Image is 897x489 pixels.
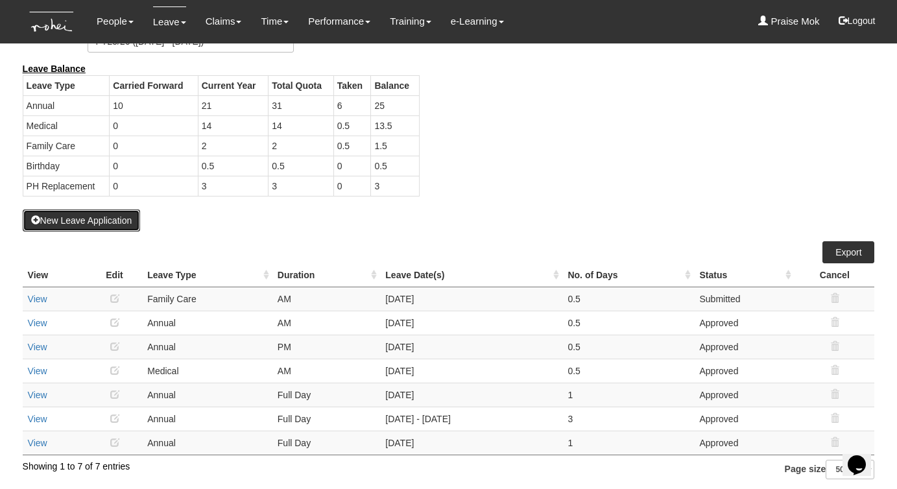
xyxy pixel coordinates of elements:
[142,287,272,311] td: Family Care
[758,6,819,36] a: Praise Mok
[694,287,795,311] td: Submitted
[142,263,272,287] th: Leave Type : activate to sort column ascending
[142,407,272,431] td: Annual
[269,115,333,136] td: 14
[28,390,47,400] a: View
[380,359,562,383] td: [DATE]
[371,115,419,136] td: 13.5
[110,95,198,115] td: 10
[830,5,885,36] button: Logout
[23,64,86,74] b: Leave Balance
[110,136,198,156] td: 0
[198,115,269,136] td: 14
[380,287,562,311] td: [DATE]
[562,263,694,287] th: No. of Days : activate to sort column ascending
[390,6,431,36] a: Training
[694,383,795,407] td: Approved
[269,75,333,95] th: Total Quota
[562,287,694,311] td: 0.5
[142,335,272,359] td: Annual
[28,318,47,328] a: View
[28,342,47,352] a: View
[333,156,371,176] td: 0
[28,294,47,304] a: View
[269,156,333,176] td: 0.5
[562,407,694,431] td: 3
[153,6,186,37] a: Leave
[371,176,419,196] td: 3
[272,431,381,455] td: Full Day
[272,287,381,311] td: AM
[333,75,371,95] th: Taken
[822,241,874,263] a: Export
[380,407,562,431] td: [DATE] - [DATE]
[87,263,142,287] th: Edit
[142,383,272,407] td: Annual
[23,209,141,232] button: New Leave Application
[562,359,694,383] td: 0.5
[23,95,110,115] td: Annual
[142,311,272,335] td: Annual
[269,176,333,196] td: 3
[272,263,381,287] th: Duration : activate to sort column ascending
[272,335,381,359] td: PM
[371,95,419,115] td: 25
[380,431,562,455] td: [DATE]
[198,136,269,156] td: 2
[380,263,562,287] th: Leave Date(s) : activate to sort column ascending
[694,359,795,383] td: Approved
[28,438,47,448] a: View
[269,136,333,156] td: 2
[694,311,795,335] td: Approved
[562,383,694,407] td: 1
[272,311,381,335] td: AM
[110,115,198,136] td: 0
[110,176,198,196] td: 0
[795,263,874,287] th: Cancel
[272,383,381,407] td: Full Day
[371,75,419,95] th: Balance
[23,115,110,136] td: Medical
[97,6,134,36] a: People
[785,460,875,479] label: Page size
[371,156,419,176] td: 0.5
[23,75,110,95] th: Leave Type
[694,407,795,431] td: Approved
[826,460,874,479] select: Page size
[562,335,694,359] td: 0.5
[333,115,371,136] td: 0.5
[198,95,269,115] td: 21
[380,311,562,335] td: [DATE]
[28,366,47,376] a: View
[23,136,110,156] td: Family Care
[371,136,419,156] td: 1.5
[206,6,242,36] a: Claims
[562,431,694,455] td: 1
[694,431,795,455] td: Approved
[23,176,110,196] td: PH Replacement
[380,335,562,359] td: [DATE]
[142,359,272,383] td: Medical
[694,263,795,287] th: Status : activate to sort column ascending
[142,431,272,455] td: Annual
[198,75,269,95] th: Current Year
[308,6,370,36] a: Performance
[272,407,381,431] td: Full Day
[110,75,198,95] th: Carried Forward
[23,263,87,287] th: View
[333,176,371,196] td: 0
[694,335,795,359] td: Approved
[451,6,504,36] a: e-Learning
[28,414,47,424] a: View
[110,156,198,176] td: 0
[380,383,562,407] td: [DATE]
[272,359,381,383] td: AM
[333,95,371,115] td: 6
[198,156,269,176] td: 0.5
[23,156,110,176] td: Birthday
[843,437,884,476] iframe: chat widget
[261,6,289,36] a: Time
[269,95,333,115] td: 31
[333,136,371,156] td: 0.5
[198,176,269,196] td: 3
